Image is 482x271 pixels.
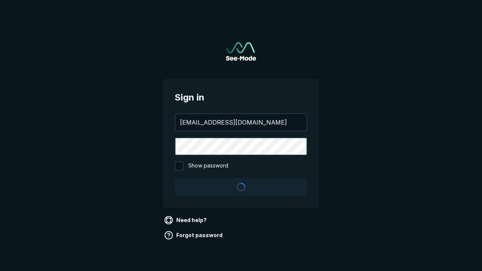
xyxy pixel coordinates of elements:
a: Forgot password [163,229,226,241]
a: Need help? [163,214,210,226]
input: your@email.com [175,114,307,131]
a: Go to sign in [226,42,256,61]
span: Sign in [175,91,307,104]
span: Show password [188,161,228,171]
img: See-Mode Logo [226,42,256,61]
